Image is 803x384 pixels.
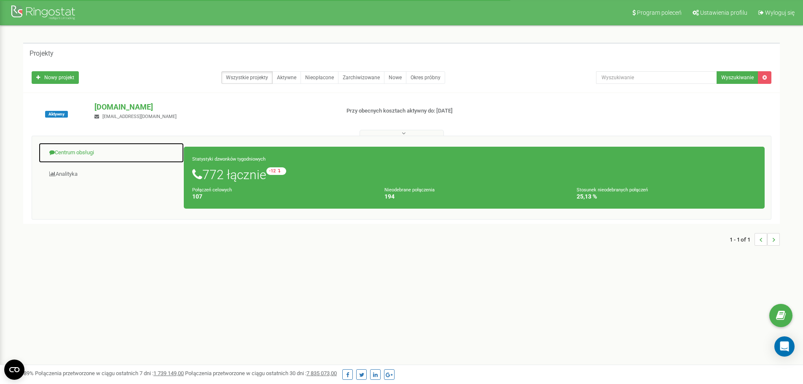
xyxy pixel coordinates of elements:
[153,370,184,376] u: 1 739 149,00
[272,71,301,84] a: Aktywne
[596,71,717,84] input: Wyszukiwanie
[35,370,184,376] span: Połączenia przetworzone w ciągu ostatnich 7 dni :
[384,71,406,84] a: Nowe
[384,187,435,193] small: Nieodebrane połączenia
[700,9,747,16] span: Ustawienia profilu
[4,360,24,380] button: Open CMP widget
[730,233,755,246] span: 1 - 1 of 1
[717,71,758,84] button: Wyszukiwanie
[306,370,337,376] u: 7 835 073,00
[637,9,682,16] span: Program poleceń
[266,167,286,175] small: -12
[102,114,177,119] span: [EMAIL_ADDRESS][DOMAIN_NAME]
[38,142,184,163] a: Centrum obsługi
[384,193,564,200] h4: 194
[192,187,232,193] small: Połączeń celowych
[577,193,756,200] h4: 25,13 %
[730,225,780,254] nav: ...
[30,50,54,57] h5: Projekty
[192,167,756,182] h1: 772 łącznie
[192,156,266,162] small: Statystyki dzwonków tygodniowych
[221,71,273,84] a: Wszystkie projekty
[774,336,795,357] div: Open Intercom Messenger
[406,71,445,84] a: Okres próbny
[32,71,79,84] a: Nowy projekt
[94,102,333,113] p: [DOMAIN_NAME]
[765,9,795,16] span: Wyloguj się
[346,107,522,115] p: Przy obecnych kosztach aktywny do: [DATE]
[38,164,184,185] a: Analityka
[185,370,337,376] span: Połączenia przetworzone w ciągu ostatnich 30 dni :
[45,111,68,118] span: Aktywny
[577,187,648,193] small: Stosunek nieodebranych połączeń
[301,71,338,84] a: Nieopłacone
[192,193,372,200] h4: 107
[338,71,384,84] a: Zarchiwizowane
